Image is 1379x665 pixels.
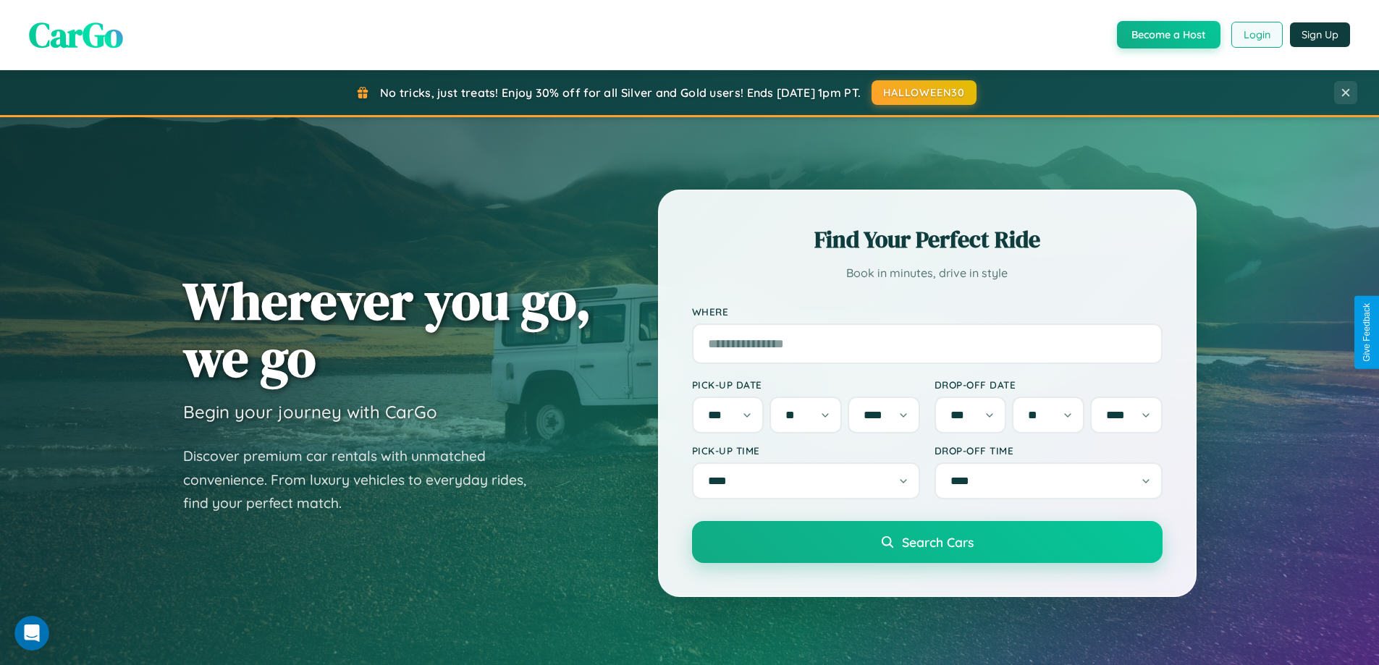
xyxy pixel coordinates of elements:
[183,401,437,423] h3: Begin your journey with CarGo
[872,80,977,105] button: HALLOWEEN30
[14,616,49,651] iframe: Intercom live chat
[692,305,1163,318] label: Where
[29,11,123,59] span: CarGo
[692,521,1163,563] button: Search Cars
[183,444,545,515] p: Discover premium car rentals with unmatched convenience. From luxury vehicles to everyday rides, ...
[1117,21,1220,48] button: Become a Host
[692,378,920,391] label: Pick-up Date
[1231,22,1283,48] button: Login
[1362,303,1372,362] div: Give Feedback
[935,378,1163,391] label: Drop-off Date
[935,444,1163,457] label: Drop-off Time
[183,272,591,386] h1: Wherever you go, we go
[380,85,861,100] span: No tricks, just treats! Enjoy 30% off for all Silver and Gold users! Ends [DATE] 1pm PT.
[692,263,1163,284] p: Book in minutes, drive in style
[1290,22,1350,47] button: Sign Up
[902,534,974,550] span: Search Cars
[692,224,1163,255] h2: Find Your Perfect Ride
[692,444,920,457] label: Pick-up Time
